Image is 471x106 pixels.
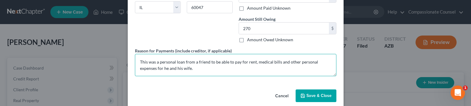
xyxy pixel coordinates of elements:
label: Amount Owed Unknown [247,37,293,43]
label: Amount Paid Unknown [247,5,291,11]
button: Save & Close [296,89,336,102]
button: Cancel [270,90,293,102]
span: 1 [463,86,468,90]
label: Reason for Payments (include creditor, if applicable) [135,48,232,54]
div: $ [329,23,336,34]
span: Save & Close [306,93,332,98]
iframe: Intercom live chat [451,86,465,100]
input: 0.00 [239,23,329,34]
input: Enter zip... [187,1,233,13]
label: Amount Still Owing [239,16,276,22]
